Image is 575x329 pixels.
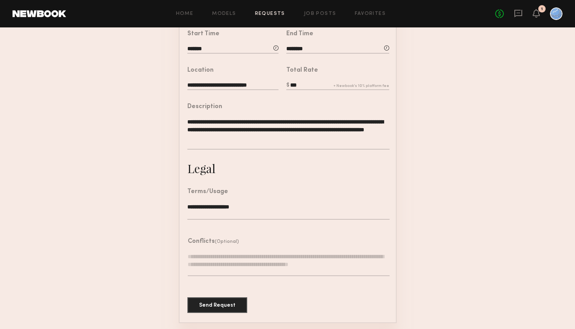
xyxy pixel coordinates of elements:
[286,31,313,37] div: End Time
[188,239,239,245] header: Conflicts
[304,11,336,16] a: Job Posts
[215,239,239,244] span: (Optional)
[187,161,216,176] div: Legal
[187,67,214,74] div: Location
[187,31,219,37] div: Start Time
[187,189,228,195] div: Terms/Usage
[187,297,247,313] button: Send Request
[255,11,285,16] a: Requests
[355,11,386,16] a: Favorites
[187,104,222,110] div: Description
[541,7,543,11] div: 1
[176,11,194,16] a: Home
[286,67,318,74] div: Total Rate
[212,11,236,16] a: Models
